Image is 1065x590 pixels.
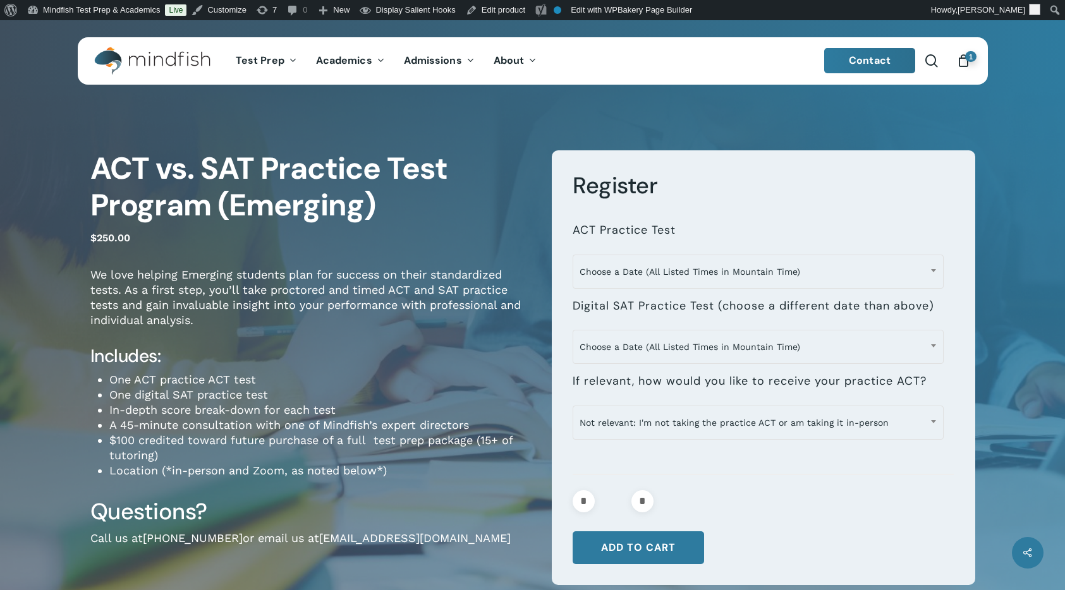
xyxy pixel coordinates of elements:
[90,267,533,345] p: We love helping Emerging students plan for success on their standardized tests. As a first step, ...
[494,54,525,67] span: About
[109,463,533,478] li: Location (*in-person and Zoom, as noted below*)
[779,497,1047,572] iframe: Chatbot
[90,232,130,244] bdi: 250.00
[573,171,954,200] h3: Register
[599,490,628,512] input: Product quantity
[90,531,533,563] p: Call us at or email us at
[78,37,988,85] header: Main Menu
[90,497,533,526] h3: Questions?
[573,406,944,440] span: Not relevant: I'm not taking the practice ACT or am taking it in-person
[573,409,943,436] span: Not relevant: I'm not taking the practice ACT or am taking it in-person
[109,372,533,387] li: One ACT practice ACT test
[824,48,915,73] a: Contact
[143,531,243,545] a: [PHONE_NUMBER]
[90,345,533,368] h4: Includes:
[484,56,547,66] a: About
[109,387,533,402] li: One digital SAT practice test
[573,299,934,313] label: Digital SAT Practice Test (choose a different date than above)
[226,56,307,66] a: Test Prep
[573,223,676,238] label: ACT Practice Test
[958,5,1025,15] span: [PERSON_NAME]
[404,54,462,67] span: Admissions
[109,418,533,433] li: A 45-minute consultation with one of Mindfish’s expert directors
[554,6,561,14] div: No index
[573,255,944,289] span: Choose a Date (All Listed Times in Mountain Time)
[849,54,891,67] span: Contact
[90,232,97,244] span: $
[165,4,186,16] a: Live
[109,402,533,418] li: In-depth score break-down for each test
[316,54,372,67] span: Academics
[573,258,943,285] span: Choose a Date (All Listed Times in Mountain Time)
[307,56,394,66] a: Academics
[573,330,944,364] span: Choose a Date (All Listed Times in Mountain Time)
[965,51,977,62] span: 1
[90,150,533,224] h1: ACT vs. SAT Practice Test Program (Emerging)
[319,531,511,545] a: [EMAIL_ADDRESS][DOMAIN_NAME]
[236,54,284,67] span: Test Prep
[573,334,943,360] span: Choose a Date (All Listed Times in Mountain Time)
[226,37,546,85] nav: Main Menu
[573,374,927,388] label: If relevant, how would you like to receive your practice ACT?
[109,433,533,463] li: $100 credited toward future purchase of a full test prep package (15+ of tutoring)
[957,54,971,68] a: Cart
[394,56,484,66] a: Admissions
[573,531,704,564] button: Add to cart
